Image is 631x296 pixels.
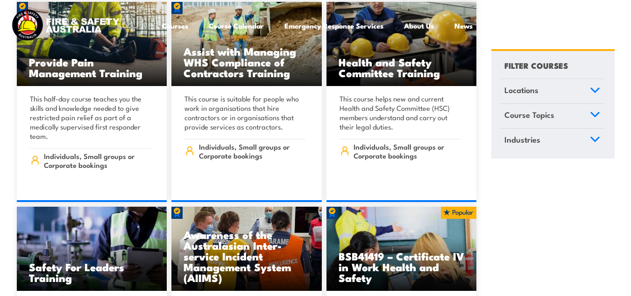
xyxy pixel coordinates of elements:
h3: Assist with Managing WHS Compliance of Contractors Training [184,46,310,78]
a: Locations [500,79,604,103]
a: Contact [561,14,587,37]
a: Course Topics [500,104,604,128]
h3: BSB41419 – Certificate IV in Work Health and Safety [339,251,465,283]
a: News [454,14,473,37]
img: Awareness of the Australasian Inter-service Incident Management System (AIIMS) [171,207,322,291]
a: Industries [500,128,604,152]
a: Safety For Leaders Training [17,207,167,291]
span: Individuals, Small groups or Corporate bookings [44,152,151,169]
span: Course Topics [504,108,554,121]
h3: Awareness of the Australasian Inter-service Incident Management System (AIIMS) [184,229,310,283]
span: Individuals, Small groups or Corporate bookings [199,142,306,160]
a: About Us [404,14,434,37]
p: This course helps new and current Health and Safety Committee (HSC) members understand and carry ... [340,94,461,131]
h3: Health and Safety Committee Training [339,57,465,78]
h3: Safety For Leaders Training [29,261,155,283]
img: BSB41419 – Certificate IV in Work Health and Safety [326,207,477,291]
a: Learner Portal [493,14,541,37]
span: Individuals, Small groups or Corporate bookings [354,142,461,160]
span: Locations [504,84,539,96]
img: Safety For Leaders [17,207,167,291]
a: Emergency Response Services [284,14,383,37]
p: This course is suitable for people who work in organisations that hire contractors or in organisa... [184,94,306,131]
h3: Provide Pain Management Training [29,57,155,78]
a: Courses [162,14,188,37]
span: Industries [504,133,540,145]
p: This half-day course teaches you the skills and knowledge needed to give restricted pain relief a... [30,94,151,141]
h4: FILTER COURSES [504,59,568,72]
a: Course Calendar [209,14,264,37]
